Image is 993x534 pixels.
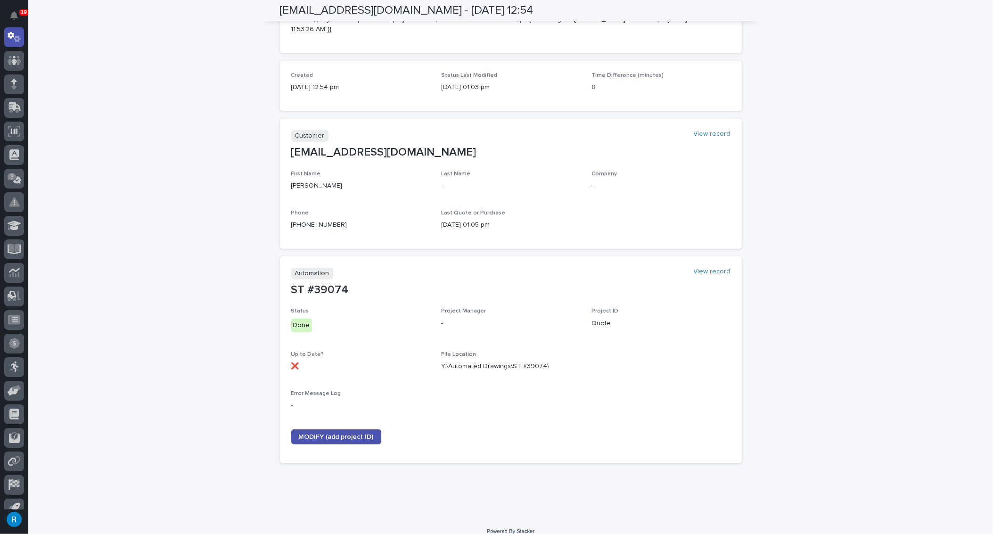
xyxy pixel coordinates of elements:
[291,130,328,142] p: Customer
[4,6,24,25] button: Notifications
[4,509,24,529] button: users-avatar
[487,528,534,534] a: Powered By Stacker
[291,401,730,411] p: -
[591,308,618,314] span: Project ID
[591,171,617,177] span: Company
[694,268,730,276] a: View record
[291,361,430,371] p: ❌
[280,4,533,17] h2: [EMAIL_ADDRESS][DOMAIN_NAME] - [DATE] 12:54
[291,308,309,314] span: Status
[441,308,486,314] span: Project Manager
[441,171,470,177] span: Last Name
[591,181,730,191] p: -
[591,82,730,92] p: 8
[291,352,324,357] span: Up to Date?
[291,391,341,396] span: Error Message Log
[441,73,497,78] span: Status Last Modified
[291,82,430,92] p: [DATE] 12:54 pm
[291,171,321,177] span: First Name
[291,210,309,216] span: Phone
[591,319,730,329] p: Quote
[291,146,730,159] p: [EMAIL_ADDRESS][DOMAIN_NAME]
[291,429,381,444] a: MODIFY (add project ID)
[441,210,505,216] span: Last Quote or Purchase
[291,283,730,297] p: ST #39074
[291,319,312,332] div: Done
[441,361,549,371] : Y:\Automated Drawings\ST #39074\
[299,434,374,440] span: MODIFY (add project ID)
[441,352,476,357] span: File Location
[441,220,580,230] p: [DATE] 01:05 pm
[12,11,24,26] div: Notifications19
[591,73,664,78] span: Time Difference (minutes)
[694,130,730,138] a: View record
[291,268,333,279] p: Automation
[441,82,580,92] p: [DATE] 01:03 pm
[441,319,580,329] p: -
[291,220,430,230] p: [PHONE_NUMBER]
[291,181,430,191] p: [PERSON_NAME]
[21,9,27,16] p: 19
[441,181,580,191] p: -
[291,73,313,78] span: Created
